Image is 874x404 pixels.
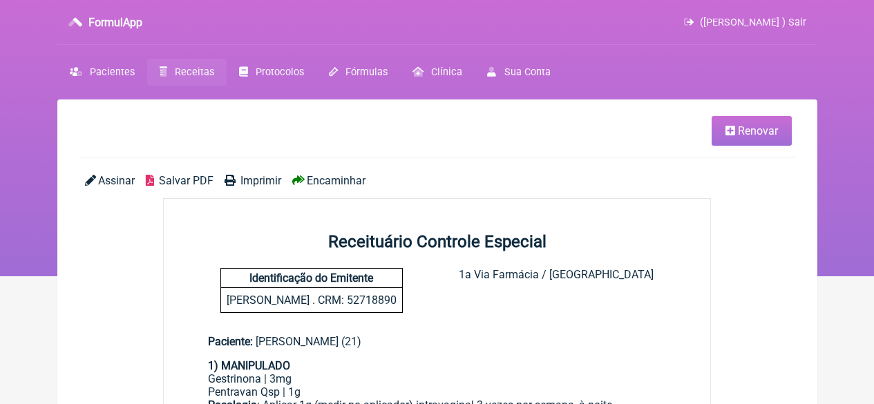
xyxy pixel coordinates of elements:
a: Receitas [147,59,227,86]
a: Assinar [85,174,135,187]
span: Receitas [175,66,214,78]
a: Encaminhar [292,174,365,187]
strong: 1) MANIPULADO [208,359,290,372]
a: Fórmulas [316,59,400,86]
a: Pacientes [57,59,147,86]
span: Paciente: [208,335,253,348]
a: Clínica [400,59,475,86]
span: Clínica [431,66,462,78]
a: Sua Conta [475,59,562,86]
a: Imprimir [225,174,281,187]
a: ([PERSON_NAME] ) Sair [684,17,806,28]
h2: Receituário Controle Especial [164,232,711,251]
span: Fórmulas [345,66,388,78]
span: Salvar PDF [159,174,213,187]
div: [PERSON_NAME] (21) [208,335,667,348]
p: [PERSON_NAME] . CRM: 52718890 [221,288,402,312]
a: Renovar [712,116,792,146]
h4: Identificação do Emitente [221,269,402,288]
span: Encaminhar [307,174,365,187]
a: Protocolos [227,59,316,86]
div: Pentravan Qsp | 1g [208,385,667,398]
h3: FormulApp [88,16,142,29]
span: ([PERSON_NAME] ) Sair [700,17,806,28]
span: Imprimir [240,174,281,187]
span: Sua Conta [504,66,551,78]
div: 1a Via Farmácia / [GEOGRAPHIC_DATA] [459,268,654,313]
a: Salvar PDF [146,174,213,187]
span: Protocolos [256,66,304,78]
div: Gestrinona | 3mg [208,372,667,385]
span: Assinar [98,174,135,187]
span: Renovar [738,124,778,137]
span: Pacientes [90,66,135,78]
